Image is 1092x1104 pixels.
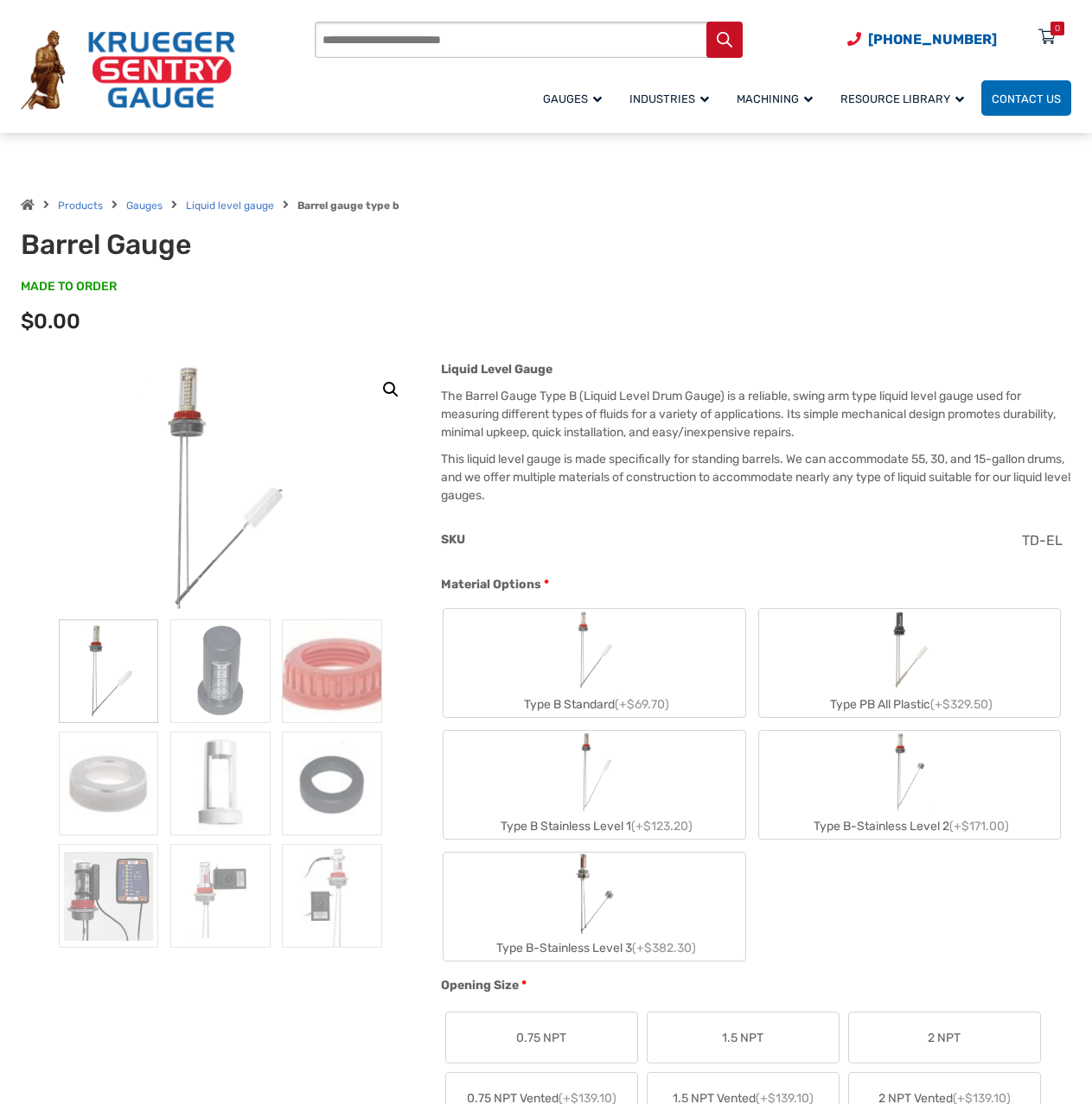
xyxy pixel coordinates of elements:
[444,731,745,839] label: Type B Stainless Level 1
[726,78,830,118] a: Machining
[759,814,1061,839] div: Type B-Stainless Level 2
[840,92,964,105] span: Resource Library
[282,732,381,835] img: Barrel Gauge - Image 6
[516,1029,566,1047] span: 0.75 NPT
[444,936,745,961] div: Type B-Stainless Level 3
[847,29,997,50] a: Phone Number (920) 434-8860
[441,362,552,377] strong: Liquid Level Gauge
[619,78,726,118] a: Industries
[930,697,993,712] span: (+$329.50)
[282,619,381,723] img: Barrel Gauge - Image 3
[170,732,270,835] img: Barrel Gauge - Image 5
[629,92,709,105] span: Industries
[444,853,745,961] label: Type B-Stainless Level 3
[441,577,541,592] span: Material Options
[444,692,745,717] div: Type B Standard
[631,819,693,834] span: (+$123.20)
[59,844,158,948] img: LED At A Glance Remote Monitor
[441,978,519,993] span: Opening Size
[830,78,981,118] a: Resource Library
[928,1029,961,1047] span: 2 NPT
[632,941,696,955] span: (+$382.30)
[59,732,158,835] img: Barrel Gauge - Image 4
[533,78,619,118] a: Gauges
[737,92,813,105] span: Machining
[441,387,1071,441] p: The Barrel Gauge Type B (Liquid Level Drum Gauge) is a reliable, swing arm type liquid level gaug...
[981,80,1071,116] a: Contact Us
[126,200,163,212] a: Gauges
[521,976,527,994] abbr: required
[868,31,997,48] span: [PHONE_NUMBER]
[1022,532,1063,549] span: TD-EL
[21,30,235,110] img: Krueger Sentry Gauge
[615,697,669,712] span: (+$69.70)
[759,731,1061,839] label: Type B-Stainless Level 2
[58,200,103,212] a: Products
[441,532,465,547] span: SKU
[722,1029,763,1047] span: 1.5 NPT
[441,450,1071,504] p: This liquid level gauge is made specifically for standing barrels. We can accommodate 55, 30, and...
[297,200,399,212] strong: Barrel gauge type b
[375,374,406,405] a: View full-screen image gallery
[543,92,602,105] span: Gauges
[186,200,274,212] a: Liquid level gauge
[21,278,117,295] span: MADE TO ORDER
[21,228,441,261] h1: Barrel Gauge
[759,692,1061,717] div: Type PB All Plastic
[759,609,1061,717] label: Type PB All Plastic
[21,309,80,333] span: $0.00
[444,609,745,717] label: Type B Standard
[59,619,158,723] img: Barrel Gauge
[992,92,1061,105] span: Contact Us
[170,619,270,723] img: PVG
[170,844,270,948] img: Barrel Gauge - Image 8
[1055,22,1060,35] div: 0
[544,575,549,593] abbr: required
[282,844,381,948] img: Barrel Gauge - Image 9
[444,814,745,839] div: Type B Stainless Level 1
[949,819,1009,834] span: (+$171.00)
